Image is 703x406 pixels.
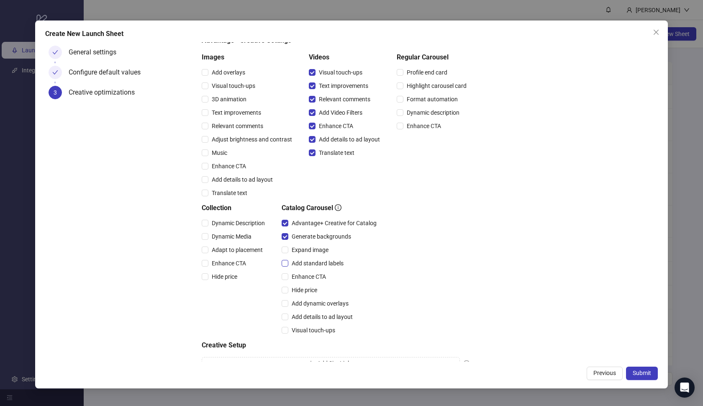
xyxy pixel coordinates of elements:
button: Add Site Links [202,357,460,370]
span: Enhance CTA [403,121,444,131]
span: Translate text [316,148,358,157]
span: Add details to ad layout [316,135,383,144]
span: Adapt to placement [208,245,266,254]
span: Hide price [288,285,321,295]
div: Open Intercom Messenger [675,378,695,398]
span: Add Site Links [317,360,354,367]
button: Close [649,26,663,39]
span: 3D animation [208,95,250,104]
span: Translate text [208,188,251,198]
span: close [653,29,659,36]
button: Submit [626,367,658,380]
span: Profile end card [403,68,451,77]
span: Add Video Filters [316,108,366,117]
span: 3 [54,89,57,96]
span: plus [308,360,314,366]
span: Add overlays [208,68,249,77]
div: Configure default values [69,66,147,79]
div: Create New Launch Sheet [45,29,658,39]
span: Dynamic description [403,108,463,117]
span: Highlight carousel card [403,81,470,90]
span: check [52,69,58,75]
span: Music [208,148,231,157]
span: Enhance CTA [208,259,249,268]
span: info-circle [335,204,341,211]
span: Add dynamic overlays [288,299,352,308]
span: Advantage+ Creative for Catalog [288,218,380,228]
span: Submit [633,370,651,376]
span: Adjust brightness and contrast [208,135,295,144]
span: Hide price [208,272,241,281]
h5: Collection [202,203,268,213]
div: General settings [69,46,123,59]
span: Enhance CTA [288,272,329,281]
h5: Regular Carousel [397,52,470,62]
button: Previous [587,367,623,380]
h5: Creative Setup [202,340,470,350]
span: Add standard labels [288,259,347,268]
span: Expand image [288,245,332,254]
span: Relevant comments [208,121,267,131]
h5: Images [202,52,295,62]
span: Dynamic Description [208,218,268,228]
span: Text improvements [316,81,372,90]
span: Dynamic Media [208,232,255,241]
span: Previous [593,370,616,376]
h5: Catalog Carousel [282,203,380,213]
span: Add details to ad layout [288,312,356,321]
span: Enhance CTA [316,121,357,131]
span: Visual touch-ups [316,68,366,77]
span: Visual touch-ups [288,326,339,335]
span: check [52,49,58,55]
span: Relevant comments [316,95,374,104]
span: Text improvements [208,108,264,117]
span: Generate backgrounds [288,232,354,241]
span: Format automation [403,95,461,104]
span: Visual touch-ups [208,81,259,90]
h5: Videos [309,52,383,62]
div: Creative optimizations [69,86,141,99]
span: Add details to ad layout [208,175,276,184]
span: exclamation-circle [463,360,470,367]
span: Enhance CTA [208,162,249,171]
